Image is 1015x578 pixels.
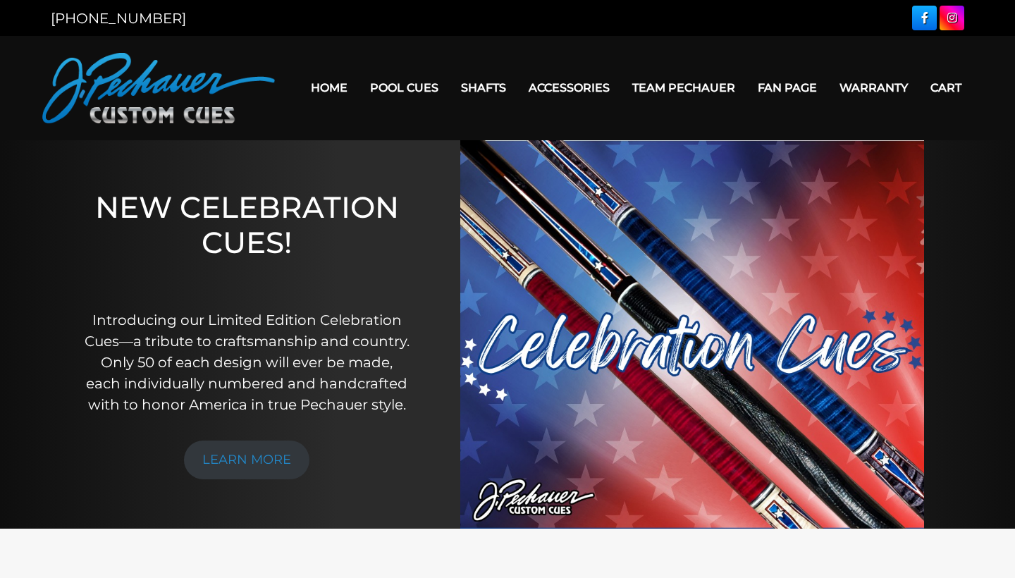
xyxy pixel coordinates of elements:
img: Pechauer Custom Cues [42,53,275,123]
a: Fan Page [746,70,828,106]
p: Introducing our Limited Edition Celebration Cues—a tribute to craftsmanship and country. Only 50 ... [83,309,410,415]
a: Home [300,70,359,106]
a: Shafts [450,70,517,106]
a: LEARN MORE [184,441,309,479]
h1: NEW CELEBRATION CUES! [83,190,410,290]
a: Pool Cues [359,70,450,106]
a: Warranty [828,70,919,106]
a: Team Pechauer [621,70,746,106]
a: Cart [919,70,973,106]
a: Accessories [517,70,621,106]
a: [PHONE_NUMBER] [51,10,186,27]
